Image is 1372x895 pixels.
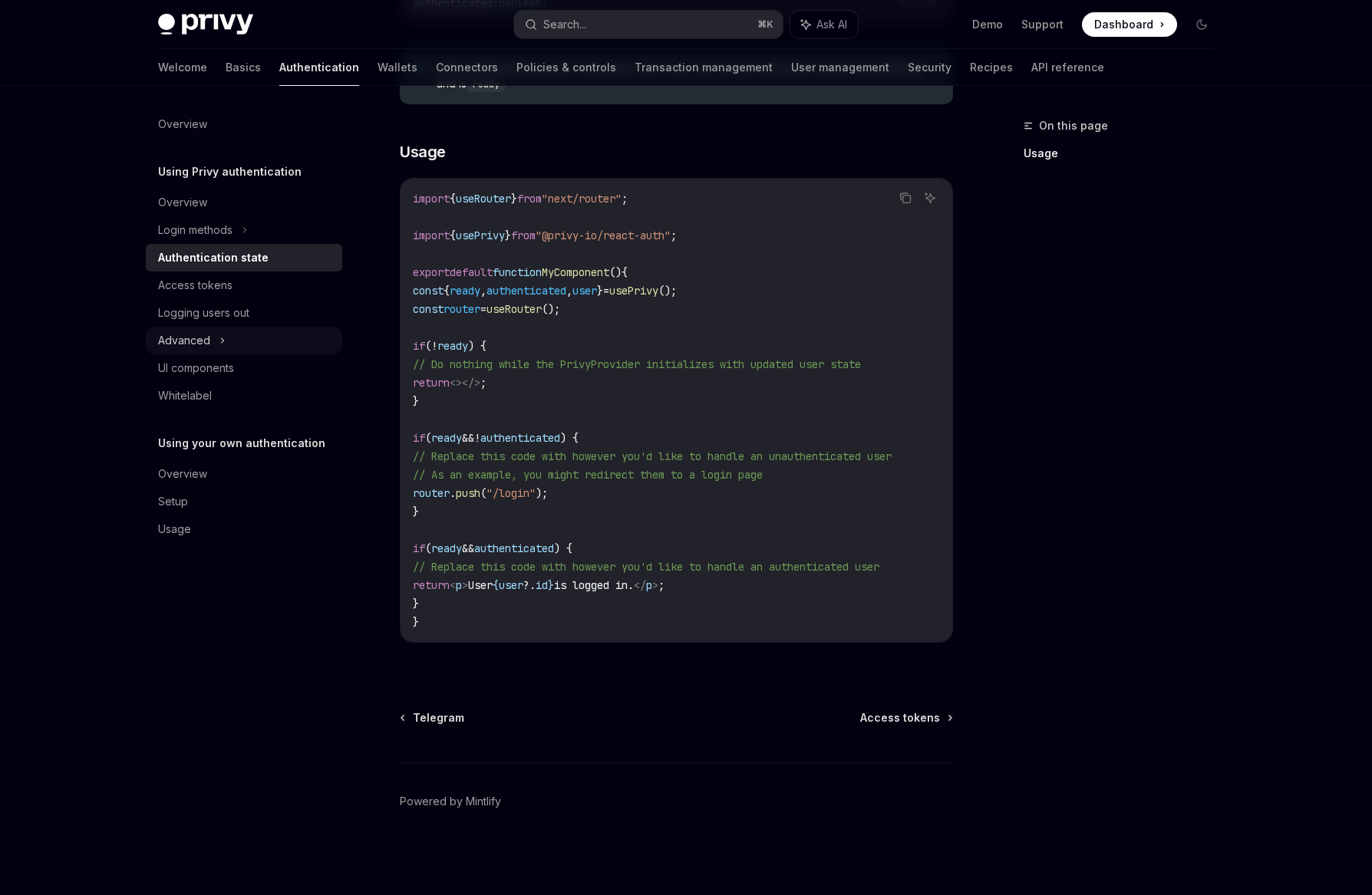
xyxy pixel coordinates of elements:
span: && [462,541,474,555]
span: Usage [400,141,446,163]
a: Wallets [378,49,417,86]
span: } [413,615,419,629]
div: Overview [158,193,207,212]
span: // Do nothing while the PrivyProvider initializes with updated user state [413,357,861,371]
span: < [450,578,456,592]
span: = [480,302,486,316]
span: import [413,192,450,206]
button: Toggle dark mode [1189,12,1214,37]
a: Powered by Mintlify [400,794,501,809]
span: p [646,578,652,592]
span: > [462,578,468,592]
div: Logging users out [158,304,249,322]
span: const [413,284,444,298]
span: ( [480,486,486,500]
span: . [450,486,456,500]
span: > [652,578,658,592]
a: Recipes [970,49,1013,86]
span: User [468,578,493,592]
img: dark logo [158,14,253,35]
a: Demo [972,17,1003,32]
span: { [450,192,456,206]
span: && [462,431,474,445]
span: ⌘ K [757,18,773,31]
div: Overview [158,115,207,133]
span: Ask AI [816,17,847,32]
span: ( [425,431,431,445]
span: ?. [523,578,536,592]
a: Overview [146,460,342,488]
span: function [493,265,542,279]
span: user [572,284,597,298]
span: import [413,229,450,242]
div: Whitelabel [158,387,212,405]
span: { [450,229,456,242]
div: Usage [158,520,191,538]
span: p [456,578,462,592]
span: ready [431,431,462,445]
span: default [450,265,493,279]
span: // As an example, you might redirect them to a login page [413,468,763,482]
div: Login methods [158,221,233,239]
span: } [511,192,517,206]
a: Setup [146,488,342,515]
a: Policies & controls [516,49,616,86]
span: <></> [450,376,480,390]
a: Authentication state [146,244,342,271]
a: Logging users out [146,299,342,327]
span: On this page [1039,117,1108,135]
span: authenticated [480,431,560,445]
span: ! [474,431,480,445]
span: ! [431,339,437,353]
span: ); [536,486,548,500]
span: ready [437,339,468,353]
span: } [505,229,511,242]
a: Usage [146,515,342,543]
a: Connectors [436,49,498,86]
span: is logged in. [554,578,634,592]
h5: Using Privy authentication [158,163,302,181]
span: = [603,284,609,298]
span: } [548,578,554,592]
a: Whitelabel [146,382,342,410]
span: } [597,284,603,298]
span: from [511,229,536,242]
a: Security [908,49,951,86]
span: router [444,302,480,316]
span: ready [450,284,480,298]
a: Transaction management [635,49,773,86]
button: Copy the contents from the code block [895,188,915,208]
span: Telegram [413,710,464,726]
span: authenticated [486,284,566,298]
span: from [517,192,542,206]
span: ; [658,578,665,592]
span: MyComponent [542,265,609,279]
span: </ [634,578,646,592]
span: "next/router" [542,192,622,206]
span: { [444,284,450,298]
a: API reference [1031,49,1104,86]
button: Ask AI [920,188,940,208]
a: UI components [146,354,342,382]
span: usePrivy [456,229,505,242]
a: Usage [1024,141,1226,166]
a: Overview [146,189,342,216]
a: Access tokens [146,271,342,299]
span: ) { [554,541,572,555]
span: , [566,284,572,298]
button: Search...⌘K [514,11,783,38]
span: Dashboard [1094,17,1153,32]
a: User management [791,49,889,86]
span: return [413,376,450,390]
span: const [413,302,444,316]
span: if [413,541,425,555]
span: ; [671,229,677,242]
div: Advanced [158,331,210,350]
span: useRouter [486,302,542,316]
span: id [536,578,548,592]
span: "/login" [486,486,536,500]
span: , [480,284,486,298]
a: Telegram [401,710,464,726]
a: Dashboard [1082,12,1177,37]
span: return [413,578,450,592]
